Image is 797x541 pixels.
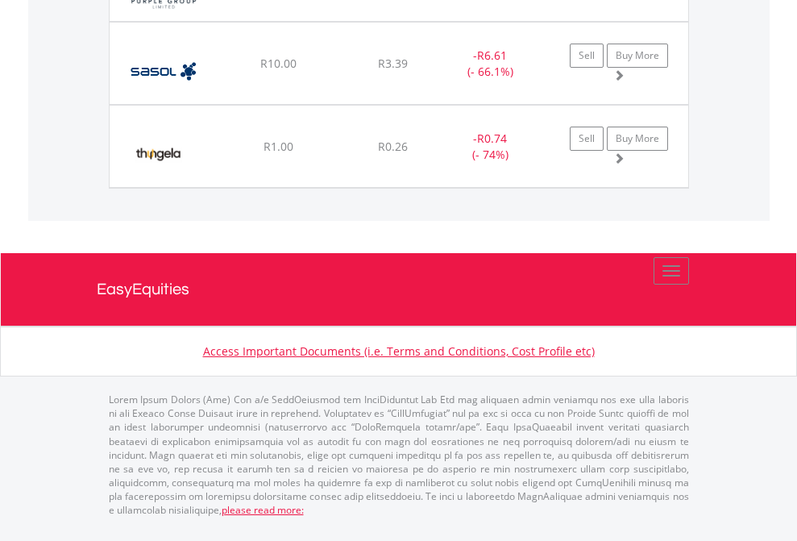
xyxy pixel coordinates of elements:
a: EasyEquities [97,253,701,326]
span: R0.74 [477,131,507,146]
a: Buy More [607,127,668,151]
span: R10.00 [260,56,297,71]
span: R0.26 [378,139,408,154]
span: R1.00 [264,139,293,154]
div: - (- 66.1%) [440,48,541,80]
a: Sell [570,127,604,151]
img: EQU.ZA.TGA.png [118,126,199,183]
a: Access Important Documents (i.e. Terms and Conditions, Cost Profile etc) [203,343,595,359]
div: - (- 74%) [440,131,541,163]
img: EQU.ZA.SOL.png [118,43,209,100]
p: Lorem Ipsum Dolors (Ame) Con a/e SeddOeiusmod tem InciDiduntut Lab Etd mag aliquaen admin veniamq... [109,393,689,517]
span: R3.39 [378,56,408,71]
span: R6.61 [477,48,507,63]
a: Buy More [607,44,668,68]
a: Sell [570,44,604,68]
a: please read more: [222,503,304,517]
